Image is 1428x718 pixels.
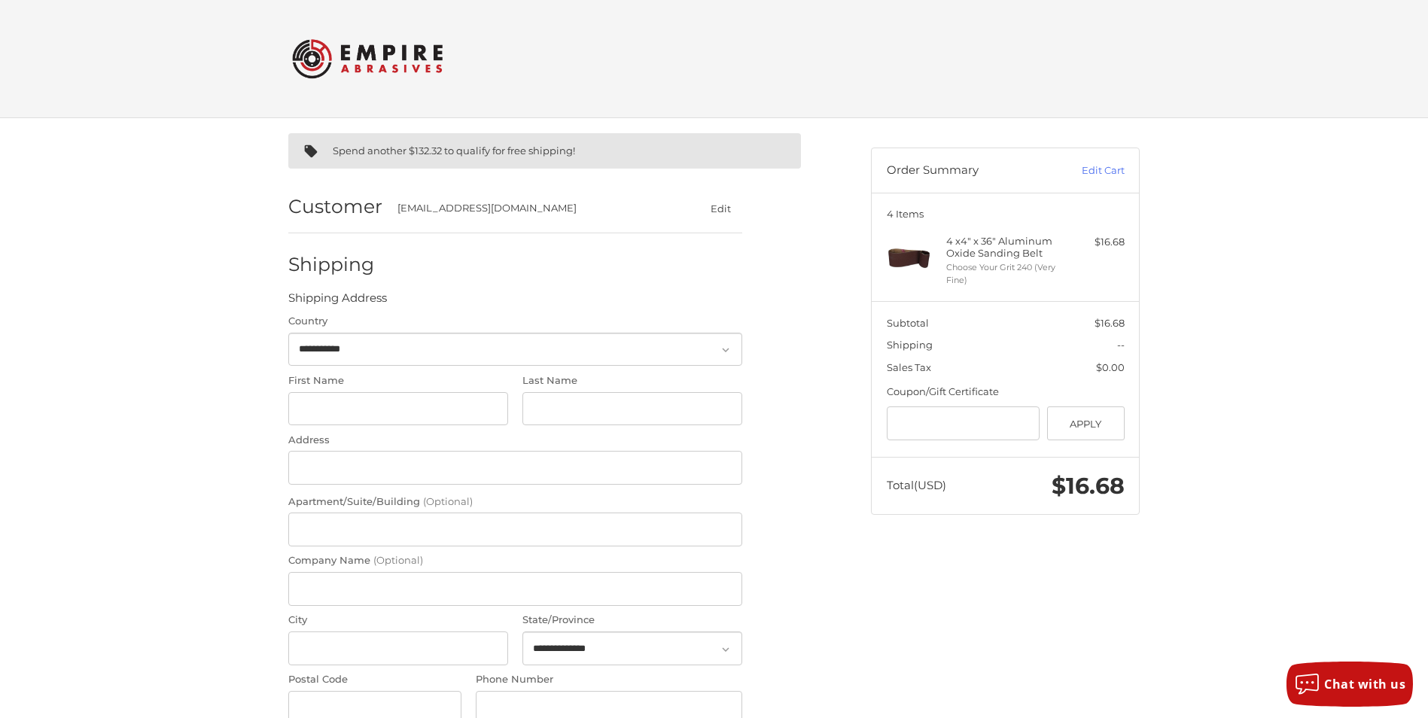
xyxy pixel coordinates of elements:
[288,433,742,448] label: Address
[1047,406,1125,440] button: Apply
[1117,339,1125,351] span: --
[699,197,742,219] button: Edit
[292,29,443,88] img: Empire Abrasives
[1095,317,1125,329] span: $16.68
[887,339,933,351] span: Shipping
[288,494,742,510] label: Apartment/Suite/Building
[1286,662,1413,707] button: Chat with us
[1324,676,1405,692] span: Chat with us
[887,478,946,492] span: Total (USD)
[1096,361,1125,373] span: $0.00
[423,495,473,507] small: (Optional)
[887,361,931,373] span: Sales Tax
[288,613,508,628] label: City
[887,163,1049,178] h3: Order Summary
[288,373,508,388] label: First Name
[1049,163,1125,178] a: Edit Cart
[333,145,575,157] span: Spend another $132.32 to qualify for free shipping!
[887,317,929,329] span: Subtotal
[476,672,742,687] label: Phone Number
[522,613,742,628] label: State/Province
[397,201,670,216] div: [EMAIL_ADDRESS][DOMAIN_NAME]
[288,290,387,314] legend: Shipping Address
[373,554,423,566] small: (Optional)
[887,208,1125,220] h3: 4 Items
[946,261,1061,286] li: Choose Your Grit 240 (Very Fine)
[288,314,742,329] label: Country
[1065,235,1125,250] div: $16.68
[887,406,1040,440] input: Gift Certificate or Coupon Code
[522,373,742,388] label: Last Name
[1052,472,1125,500] span: $16.68
[288,553,742,568] label: Company Name
[288,672,461,687] label: Postal Code
[887,385,1125,400] div: Coupon/Gift Certificate
[288,195,382,218] h2: Customer
[946,235,1061,260] h4: 4 x 4" x 36" Aluminum Oxide Sanding Belt
[288,253,376,276] h2: Shipping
